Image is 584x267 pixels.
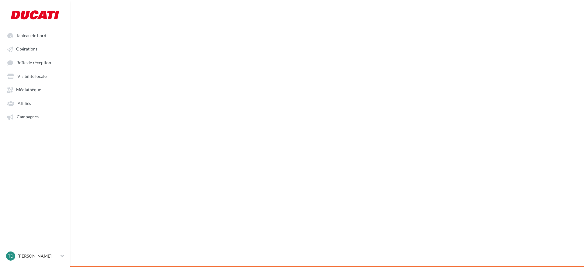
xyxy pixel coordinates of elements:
span: Affiliés [18,101,31,106]
a: Opérations [4,43,66,54]
span: Médiathèque [16,87,41,92]
span: Opérations [16,47,37,52]
span: Campagnes [17,114,39,120]
a: Boîte de réception [4,57,66,68]
a: Campagnes [4,111,66,122]
a: Médiathèque [4,84,66,95]
a: Tableau de bord [4,30,66,41]
span: TD [8,253,13,259]
a: Affiliés [4,98,66,109]
p: [PERSON_NAME] [18,253,58,259]
a: TD [PERSON_NAME] [5,250,65,262]
a: Visibilité locale [4,71,66,81]
span: Visibilité locale [17,74,47,79]
span: Tableau de bord [16,33,46,38]
span: Boîte de réception [16,60,51,65]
